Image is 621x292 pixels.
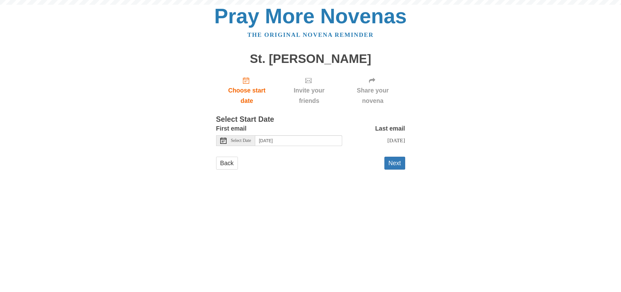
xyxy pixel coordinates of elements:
[222,85,272,106] span: Choose start date
[341,72,405,109] div: Click "Next" to confirm your start date first.
[384,157,405,170] button: Next
[216,52,405,66] h1: St. [PERSON_NAME]
[387,137,405,143] span: [DATE]
[375,123,405,134] label: Last email
[216,115,405,124] h3: Select Start Date
[216,123,247,134] label: First email
[216,157,238,170] a: Back
[247,31,374,38] a: The original novena reminder
[278,72,340,109] div: Click "Next" to confirm your start date first.
[284,85,334,106] span: Invite your friends
[216,72,278,109] a: Choose start date
[214,4,407,28] a: Pray More Novenas
[347,85,399,106] span: Share your novena
[231,138,251,143] span: Select Date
